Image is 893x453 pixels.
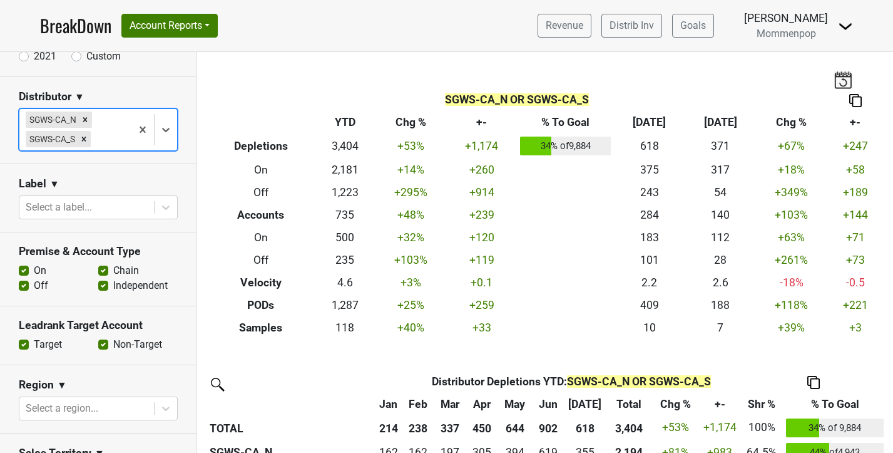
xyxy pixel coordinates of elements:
[207,415,375,440] th: TOTAL
[375,294,446,316] td: +25 %
[315,271,375,294] td: 4.6
[26,131,77,147] div: SGWS-CA_S
[703,421,737,434] span: +1,174
[756,204,827,226] td: +103 %
[827,204,884,226] td: +144
[446,249,518,271] td: +119
[685,226,756,249] td: 112
[672,14,714,38] a: Goals
[315,159,375,181] td: 2,181
[756,226,827,249] td: +63 %
[402,415,434,440] th: 238
[207,249,315,271] th: Off
[375,159,446,181] td: +14 %
[685,204,756,226] td: 140
[466,415,498,440] th: 450
[49,177,59,192] span: ▼
[756,112,827,134] th: Chg %
[446,204,518,226] td: +239
[614,249,685,271] td: 101
[685,294,756,316] td: 188
[19,177,46,190] h3: Label
[827,316,884,339] td: +3
[434,393,466,415] th: Mar: activate to sort column ascending
[807,376,820,389] img: Copy to clipboard
[315,294,375,316] td: 1,287
[466,393,498,415] th: Apr: activate to sort column ascending
[533,393,564,415] th: Jun: activate to sort column ascending
[402,370,741,393] th: Distributor Depletions YTD :
[375,271,446,294] td: +3 %
[827,249,884,271] td: +73
[685,316,756,339] td: 7
[827,112,884,134] th: +-
[698,393,740,415] th: +-: activate to sort column ascending
[756,294,827,316] td: +118 %
[207,294,315,316] th: PODs
[614,316,685,339] td: 10
[207,373,227,393] img: filter
[375,415,402,440] th: 214
[446,294,518,316] td: +259
[315,134,375,159] td: 3,404
[498,415,533,440] th: 644
[34,49,56,64] label: 2021
[744,10,828,26] div: [PERSON_NAME]
[662,421,689,434] span: +53%
[756,271,827,294] td: -18 %
[838,19,853,34] img: Dropdown Menu
[601,14,662,38] a: Distrib Inv
[564,393,606,415] th: Jul: activate to sort column ascending
[614,204,685,226] td: 284
[207,181,315,204] th: Off
[756,181,827,204] td: +349 %
[77,131,91,147] div: Remove SGWS-CA_S
[652,393,698,415] th: Chg %: activate to sort column ascending
[26,112,78,128] div: SGWS-CA_N
[315,249,375,271] td: 235
[533,415,564,440] th: 902
[445,93,589,106] span: SGWS-CA_N OR SGWS-CA_S
[614,159,685,181] td: 375
[685,249,756,271] td: 28
[685,271,756,294] td: 2.6
[446,159,518,181] td: +260
[207,204,315,226] th: Accounts
[614,294,685,316] td: 409
[315,181,375,204] td: 1,223
[446,226,518,249] td: +120
[498,393,533,415] th: May: activate to sort column ascending
[446,112,518,134] th: +-
[614,271,685,294] td: 2.2
[756,249,827,271] td: +261 %
[606,393,652,415] th: Total: activate to sort column ascending
[685,181,756,204] td: 54
[40,13,111,39] a: BreakDown
[375,393,402,415] th: Jan: activate to sort column ascending
[827,271,884,294] td: -0.5
[207,159,315,181] th: On
[34,263,46,278] label: On
[827,134,884,159] td: +247
[685,112,756,134] th: [DATE]
[756,316,827,339] td: +39 %
[74,90,84,105] span: ▼
[783,393,887,415] th: % To Goal: activate to sort column ascending
[86,49,121,64] label: Custom
[518,112,614,134] th: % To Goal
[19,319,178,332] h3: Leadrank Target Account
[834,71,852,88] img: last_updated_date
[741,393,783,415] th: Shr %: activate to sort column ascending
[614,226,685,249] td: 183
[685,159,756,181] td: 317
[685,134,756,159] td: 371
[113,278,168,293] label: Independent
[315,204,375,226] td: 735
[827,226,884,249] td: +71
[207,316,315,339] th: Samples
[207,134,315,159] th: Depletions
[375,316,446,339] td: +40 %
[446,271,518,294] td: +0.1
[375,249,446,271] td: +103 %
[756,159,827,181] td: +18 %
